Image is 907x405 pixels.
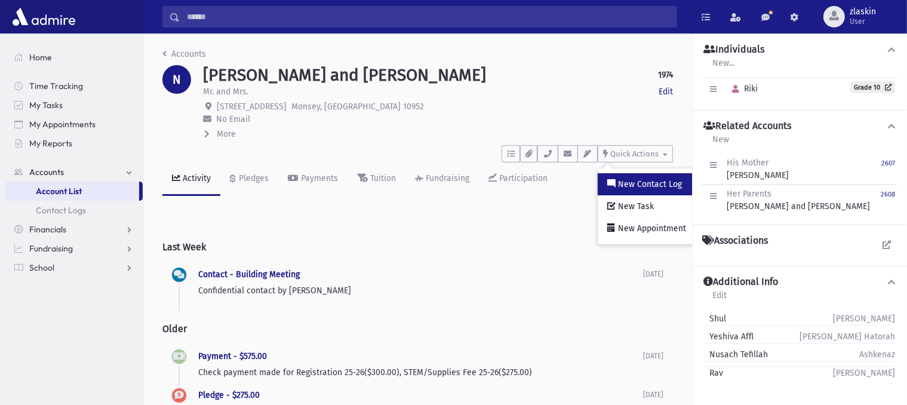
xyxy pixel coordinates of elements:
span: No Email [216,114,250,124]
span: My Appointments [29,119,96,130]
a: New Task [598,195,696,217]
span: Account List [36,186,82,197]
a: Account List [5,182,139,201]
a: Fundraising [405,162,479,196]
a: New [712,133,730,154]
span: Home [29,52,52,63]
button: Individuals [702,44,897,56]
span: My Reports [29,138,72,149]
button: Related Accounts [702,120,897,133]
h2: Older [162,314,673,344]
a: Activity [162,162,220,196]
button: Quick Actions [598,145,673,162]
a: My Reports [5,134,143,153]
span: [PERSON_NAME] [833,367,895,379]
span: Riki [727,84,758,94]
a: Home [5,48,143,67]
nav: breadcrumb [162,48,206,65]
span: Financials [29,224,66,235]
div: Quick Actions [598,168,696,244]
a: Accounts [162,49,206,59]
p: Confidential contact by [PERSON_NAME] [198,284,643,297]
small: 2607 [881,159,895,167]
div: Activity [180,173,211,183]
div: Participation [497,173,548,183]
h4: Associations [702,235,768,247]
a: Pledge - $275.00 [198,390,260,400]
span: Yeshiva Affl [705,330,754,343]
p: Check payment made for Registration 25-26($300.00), STEM/Supplies Fee 25-26($275.00) [198,366,643,379]
a: Grade 10 [850,81,895,93]
div: Fundraising [423,173,469,183]
a: Payments [278,162,348,196]
span: School [29,262,54,273]
span: New Contact Log [616,179,682,189]
span: Monsey, [GEOGRAPHIC_DATA] 10952 [291,102,424,112]
span: Time Tracking [29,81,83,91]
span: Quick Actions [610,149,659,158]
span: More [217,129,236,139]
span: Rav [705,367,723,379]
div: N [162,65,191,94]
button: More [203,128,237,140]
h2: Last Week [162,232,673,262]
a: School [5,258,143,277]
div: [PERSON_NAME] [727,157,789,182]
a: My Appointments [5,115,143,134]
a: Pledges [220,162,278,196]
a: New Appointment [598,217,696,240]
span: Her Parents [727,189,771,199]
a: 2607 [881,157,895,182]
a: Fundraising [5,239,143,258]
input: Search [180,6,677,27]
a: Tuition [348,162,405,196]
p: Mr. and Mrs. [203,85,248,98]
span: [DATE] [643,270,663,278]
span: User [850,17,876,26]
div: Pledges [236,173,269,183]
span: Contact Logs [36,205,86,216]
span: Nusach Tefillah [705,348,768,361]
small: 2608 [881,191,895,198]
span: New Task [616,201,654,211]
span: Fundraising [29,243,73,254]
a: My Tasks [5,96,143,115]
a: Contact - Building Meeting [198,269,300,280]
strong: 1974 [658,69,673,81]
h4: Individuals [703,44,764,56]
a: New Contact Log [598,173,696,195]
a: Edit [712,289,727,310]
a: Time Tracking [5,76,143,96]
span: His Mother [727,158,768,168]
div: Tuition [368,173,396,183]
div: [PERSON_NAME] and [PERSON_NAME] [727,188,870,213]
span: New Appointment [616,223,686,234]
a: Financials [5,220,143,239]
a: New... [712,56,735,78]
div: Payments [299,173,338,183]
button: Additional Info [702,276,897,289]
span: [PERSON_NAME] [833,312,895,325]
a: Participation [479,162,557,196]
img: AdmirePro [10,5,78,29]
span: My Tasks [29,100,63,111]
span: Accounts [29,167,64,177]
a: 2608 [881,188,895,213]
span: [PERSON_NAME] Hatorah [800,330,895,343]
span: [DATE] [643,352,663,360]
span: [DATE] [643,391,663,399]
h1: [PERSON_NAME] and [PERSON_NAME] [203,65,486,85]
span: [STREET_ADDRESS] [217,102,287,112]
a: Accounts [5,162,143,182]
span: zlaskin [850,7,876,17]
span: Ashkenaz [859,348,895,361]
a: Payment - $575.00 [198,351,267,361]
a: Edit [659,85,673,98]
h4: Related Accounts [703,120,791,133]
a: Contact Logs [5,201,143,220]
h4: Additional Info [703,276,778,289]
span: Shul [705,312,726,325]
